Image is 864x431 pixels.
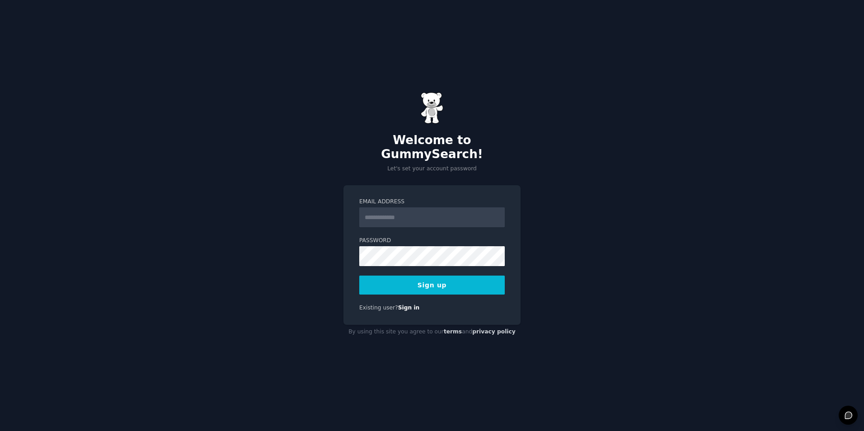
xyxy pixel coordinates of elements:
[359,276,505,295] button: Sign up
[359,305,398,311] span: Existing user?
[398,305,420,311] a: Sign in
[444,328,462,335] a: terms
[359,198,505,206] label: Email Address
[359,237,505,245] label: Password
[472,328,516,335] a: privacy policy
[343,133,521,162] h2: Welcome to GummySearch!
[421,92,443,124] img: Gummy Bear
[343,165,521,173] p: Let's set your account password
[343,325,521,339] div: By using this site you agree to our and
